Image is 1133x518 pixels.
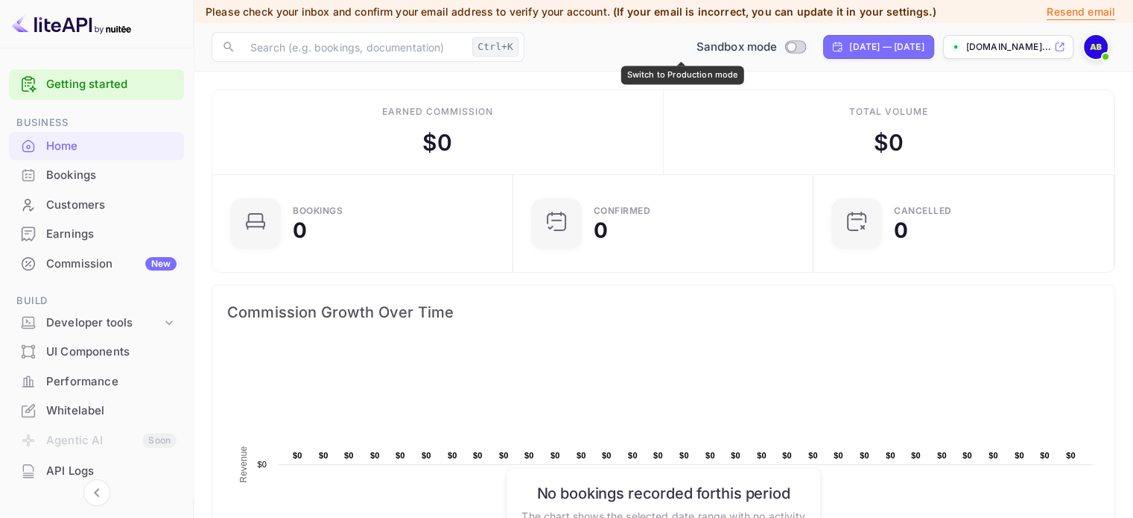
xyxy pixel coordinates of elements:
[46,138,177,155] div: Home
[9,457,184,484] a: API Logs
[524,451,534,460] text: $0
[9,397,184,424] a: Whitelabel
[9,161,184,189] a: Bookings
[241,32,466,62] input: Search (e.g. bookings, documentation)
[705,451,715,460] text: $0
[9,293,184,309] span: Build
[9,250,184,279] div: CommissionNew
[46,76,177,93] a: Getting started
[577,451,586,460] text: $0
[9,397,184,426] div: Whitelabel
[886,451,895,460] text: $0
[238,446,249,482] text: Revenue
[594,220,608,241] div: 0
[46,256,177,273] div: Commission
[653,451,663,460] text: $0
[1015,451,1024,460] text: $0
[9,457,184,486] div: API Logs
[550,451,560,460] text: $0
[227,300,1099,324] span: Commission Growth Over Time
[521,484,804,502] h6: No bookings recorded for this period
[344,451,354,460] text: $0
[9,69,184,100] div: Getting started
[834,451,843,460] text: $0
[46,463,177,480] div: API Logs
[83,479,110,506] button: Collapse navigation
[894,220,908,241] div: 0
[9,250,184,277] a: CommissionNew
[422,126,452,159] div: $ 0
[370,451,380,460] text: $0
[937,451,947,460] text: $0
[613,5,936,18] span: (If your email is incorrect, you can update it in your settings.)
[499,451,509,460] text: $0
[628,451,638,460] text: $0
[9,191,184,220] div: Customers
[874,126,904,159] div: $ 0
[46,167,177,184] div: Bookings
[9,191,184,218] a: Customers
[9,338,184,367] div: UI Components
[1040,451,1050,460] text: $0
[1084,35,1108,59] img: Ahmed Barahim
[962,451,972,460] text: $0
[319,451,329,460] text: $0
[9,367,184,395] a: Performance
[46,315,162,332] div: Developer tools
[9,220,184,249] div: Earnings
[621,66,744,84] div: Switch to Production mode
[293,206,343,215] div: Bookings
[293,451,302,460] text: $0
[911,451,921,460] text: $0
[9,367,184,397] div: Performance
[696,39,778,56] span: Sandbox mode
[46,402,177,420] div: Whitelabel
[382,105,492,119] div: Earned commission
[9,132,184,159] a: Home
[9,310,184,336] div: Developer tools
[145,257,177,271] div: New
[206,5,610,18] span: Please check your inbox and confirm your email address to verify your account.
[472,37,518,57] div: Ctrl+K
[12,12,131,36] img: LiteAPI logo
[782,451,792,460] text: $0
[1066,451,1076,460] text: $0
[1047,4,1115,20] p: Resend email
[849,40,924,54] div: [DATE] — [DATE]
[9,338,184,365] a: UI Components
[9,132,184,161] div: Home
[396,451,405,460] text: $0
[9,161,184,190] div: Bookings
[731,451,740,460] text: $0
[46,197,177,214] div: Customers
[257,460,267,469] text: $0
[594,206,651,215] div: Confirmed
[9,115,184,131] span: Business
[46,373,177,391] div: Performance
[46,344,177,361] div: UI Components
[848,105,928,119] div: Total volume
[966,40,1051,54] p: [DOMAIN_NAME]...
[860,451,869,460] text: $0
[988,451,998,460] text: $0
[293,220,307,241] div: 0
[894,206,952,215] div: CANCELLED
[808,451,818,460] text: $0
[422,451,431,460] text: $0
[9,220,184,247] a: Earnings
[448,451,457,460] text: $0
[473,451,483,460] text: $0
[691,39,812,56] div: Switch to Production mode
[46,226,177,243] div: Earnings
[679,451,689,460] text: $0
[602,451,612,460] text: $0
[757,451,767,460] text: $0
